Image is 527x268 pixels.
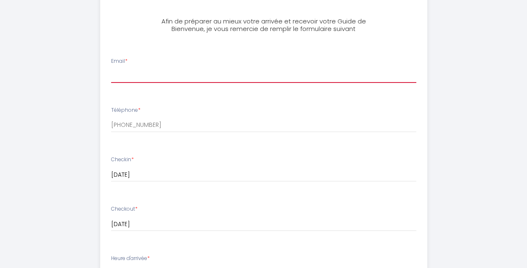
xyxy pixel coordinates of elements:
[111,255,150,263] label: Heure d'arrivée
[111,106,140,114] label: Téléphone
[111,57,127,65] label: Email
[111,156,134,164] label: Checkin
[157,18,371,33] h3: Afin de préparer au mieux votre arrivée et recevoir votre Guide de Bienvenue, je vous remercie de...
[111,205,138,213] label: Checkout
